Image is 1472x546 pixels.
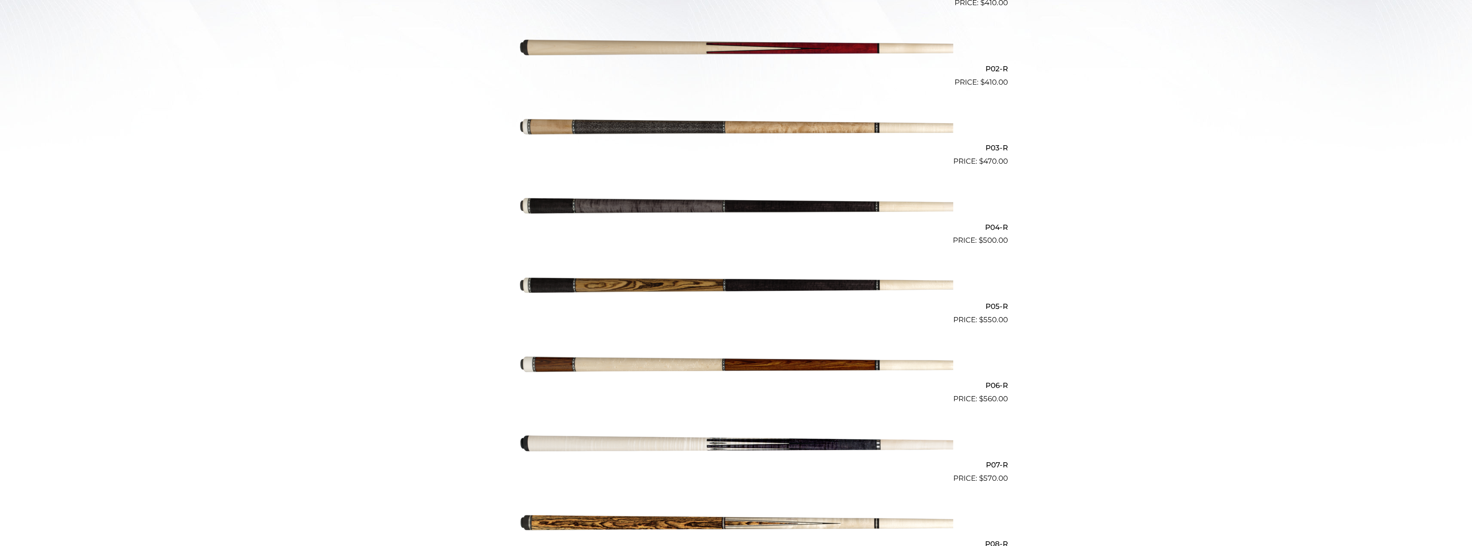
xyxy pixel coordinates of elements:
span: $ [979,157,983,165]
a: P05-R $550.00 [465,250,1008,325]
h2: P04-R [465,219,1008,235]
a: P07-R $570.00 [465,408,1008,484]
bdi: 570.00 [979,474,1008,482]
span: $ [979,394,983,403]
h2: P03-R [465,140,1008,156]
a: P03-R $470.00 [465,92,1008,167]
bdi: 550.00 [979,315,1008,324]
span: $ [979,474,983,482]
span: $ [979,315,983,324]
img: P05-R [519,250,953,322]
bdi: 560.00 [979,394,1008,403]
h2: P02-R [465,61,1008,76]
bdi: 470.00 [979,157,1008,165]
a: P06-R $560.00 [465,329,1008,405]
img: P02-R [519,12,953,84]
img: P07-R [519,408,953,480]
a: P04-R $500.00 [465,171,1008,246]
span: $ [980,78,985,86]
a: P02-R $410.00 [465,12,1008,88]
h2: P05-R [465,298,1008,314]
img: P04-R [519,171,953,243]
span: $ [979,236,983,244]
img: P06-R [519,329,953,401]
bdi: 500.00 [979,236,1008,244]
img: P03-R [519,92,953,164]
h2: P06-R [465,378,1008,393]
bdi: 410.00 [980,78,1008,86]
h2: P07-R [465,457,1008,473]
